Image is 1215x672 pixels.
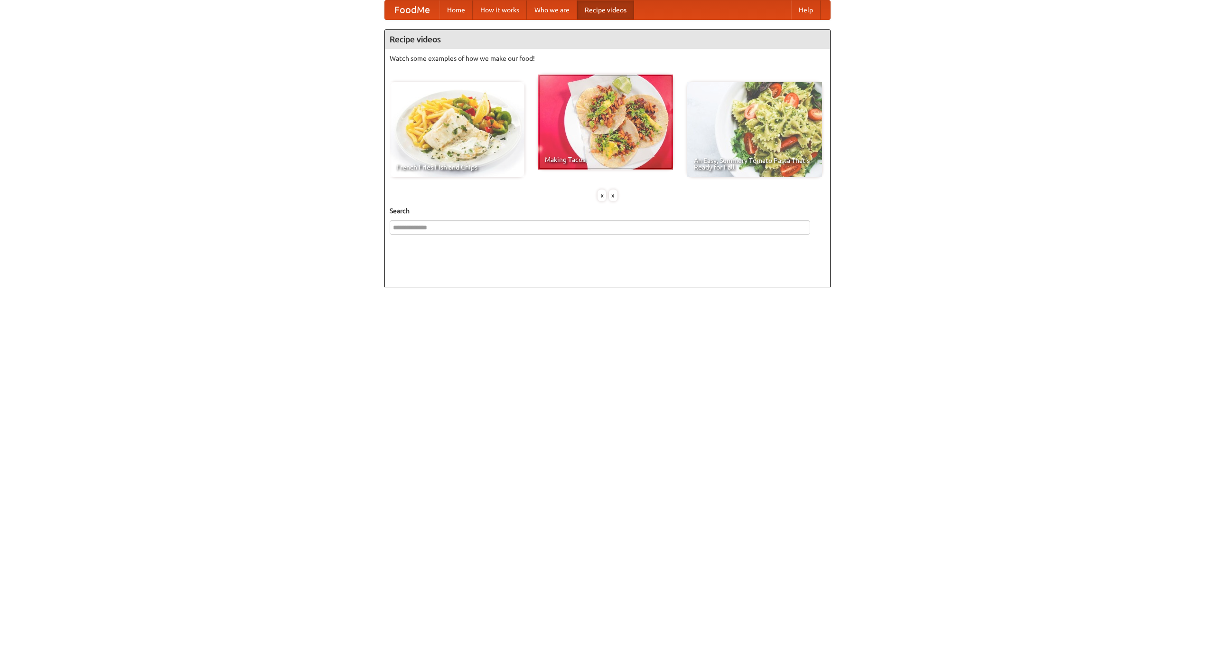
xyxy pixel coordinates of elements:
[609,189,617,201] div: »
[390,206,825,216] h5: Search
[390,82,524,177] a: French Fries Fish and Chips
[527,0,577,19] a: Who we are
[598,189,606,201] div: «
[577,0,634,19] a: Recipe videos
[385,30,830,49] h4: Recipe videos
[791,0,821,19] a: Help
[390,54,825,63] p: Watch some examples of how we make our food!
[694,157,815,170] span: An Easy, Summery Tomato Pasta That's Ready for Fall
[538,75,673,170] a: Making Tacos
[545,156,666,163] span: Making Tacos
[687,82,822,177] a: An Easy, Summery Tomato Pasta That's Ready for Fall
[396,164,518,170] span: French Fries Fish and Chips
[439,0,473,19] a: Home
[385,0,439,19] a: FoodMe
[473,0,527,19] a: How it works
